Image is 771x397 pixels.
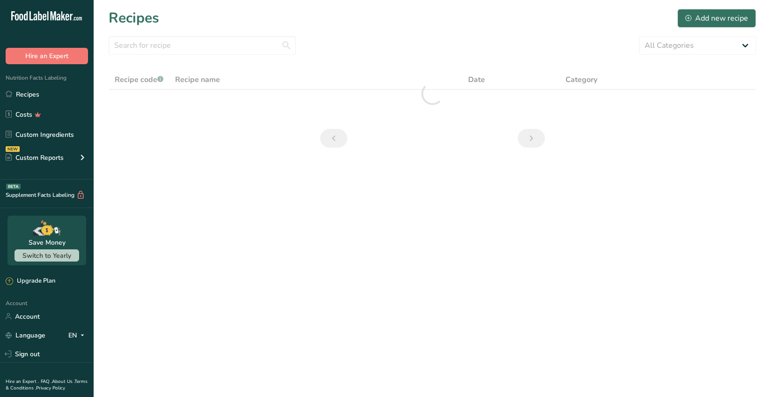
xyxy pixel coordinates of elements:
[6,378,88,391] a: Terms & Conditions .
[685,13,748,24] div: Add new recipe
[320,129,347,148] a: Previous page
[518,129,545,148] a: Next page
[109,36,296,55] input: Search for recipe
[52,378,74,385] a: About Us .
[6,146,20,152] div: NEW
[6,48,88,64] button: Hire an Expert
[15,249,79,262] button: Switch to Yearly
[109,7,159,29] h1: Recipes
[6,327,45,344] a: Language
[36,385,65,391] a: Privacy Policy
[6,378,39,385] a: Hire an Expert .
[22,251,71,260] span: Switch to Yearly
[6,184,21,189] div: BETA
[68,330,88,341] div: EN
[6,153,64,163] div: Custom Reports
[6,277,55,286] div: Upgrade Plan
[41,378,52,385] a: FAQ .
[677,9,756,28] button: Add new recipe
[29,238,66,247] div: Save Money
